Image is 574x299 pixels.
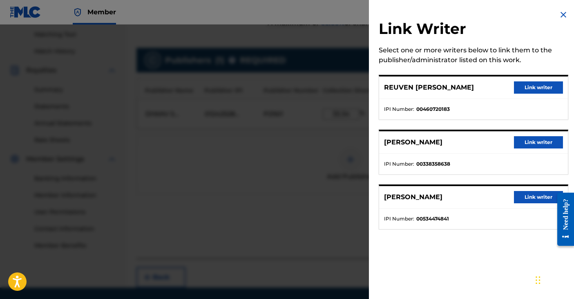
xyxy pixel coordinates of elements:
h2: Link Writer [379,20,568,40]
button: Link writer [514,136,563,148]
strong: 00460720183 [416,106,450,113]
div: Drag [536,268,540,292]
span: IPI Number : [384,215,414,223]
button: Link writer [514,191,563,203]
strong: 00534474841 [416,215,449,223]
span: IPI Number : [384,106,414,113]
span: Member [87,7,116,17]
iframe: Resource Center [551,186,574,252]
img: MLC Logo [10,6,41,18]
div: Select one or more writers below to link them to the publisher/administrator listed on this work. [379,45,568,65]
iframe: Chat Widget [533,260,574,299]
img: Top Rightsholder [73,7,83,17]
span: IPI Number : [384,160,414,168]
p: REUVEN [PERSON_NAME] [384,83,474,92]
p: [PERSON_NAME] [384,192,442,202]
p: [PERSON_NAME] [384,137,442,147]
strong: 00338358638 [416,160,450,168]
button: Link writer [514,81,563,94]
